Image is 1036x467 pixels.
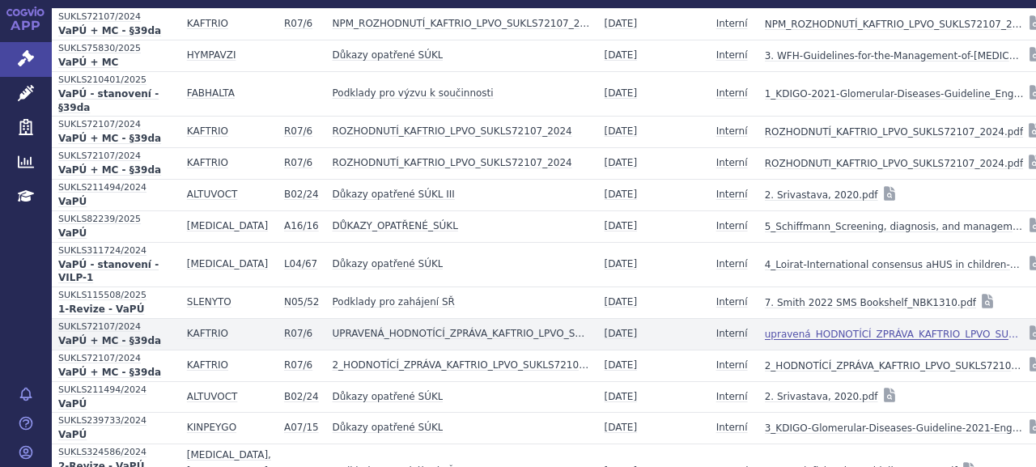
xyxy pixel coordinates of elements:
a: R07/6 [284,354,312,377]
span: ALTUVOCT [187,189,238,200]
span: SUKLS211494/2024 [58,382,174,397]
span: Interní [716,87,748,99]
a: B02/24 [284,386,319,409]
a: Interní [716,13,748,36]
a: B02/24 [284,184,319,206]
a: [DATE] [604,83,637,105]
strong: Důkazy opatřené SÚKL [332,257,443,273]
a: ROZHODNUTÍ_KAFTRIO_LPVO_SUKLS72107_2024.pdf [765,121,1023,143]
a: KAFTRIO [187,152,228,175]
a: [DATE] [604,253,637,276]
strong: NPM_ROZHODNUTÍ_KAFTRIO_LPVO_SUKLS72107_2024 [332,16,591,32]
span: [DATE] [604,18,637,29]
a: SUKLS72107/2024 [58,117,174,132]
a: Interní [716,45,748,67]
span: R07/6 [284,157,312,168]
strong: VaPÚ [58,227,174,242]
a: VaPÚ + MC - §39da [58,366,174,381]
span: [DATE] [604,220,637,231]
strong: Důkazy opatřené SÚKL [332,420,443,436]
a: SUKLS115508/2025 [58,287,174,303]
a: Interní [716,291,748,314]
a: 2_HODNOTÍCÍ_ZPRÁVA_KAFTRIO_LPVO_SUKLS72107_2024.pdf [765,354,1024,377]
a: VaPÚ [58,397,174,413]
span: Interní [716,359,748,371]
span: SUKLS72107/2024 [58,350,174,366]
span: Interní [716,125,748,137]
span: ALTUVOCT [187,391,238,402]
strong: Důkazy opatřené SÚKL [332,48,443,64]
a: SUKLS311724/2024 [58,243,174,258]
a: VaPÚ [58,195,174,210]
strong: 1-Revize - VaPÚ [58,303,174,318]
span: Interní [716,18,748,29]
span: [DATE] [604,391,637,402]
strong: VaPÚ + MC - §39da [58,334,174,350]
a: [DATE] [604,184,637,206]
a: [DATE] [604,323,637,346]
a: VaPÚ - stanovení - §39da [58,87,174,117]
span: [DATE] [604,359,637,371]
a: 4_Loirat-International consensus aHUS in children-2015.pdf [765,253,1024,276]
span: Interní [716,189,748,200]
a: [DATE] [604,13,637,36]
a: Důkazy opatřené SÚKL [332,253,443,276]
a: Podklady pro zahájení SŘ [332,291,454,314]
a: [DATE] [604,152,637,175]
a: Důkazy opatřené SÚKL [332,386,443,409]
a: KAFTRIO [187,121,228,143]
a: A16/16 [284,215,319,238]
strong: VaPÚ - stanovení - VILP-1 [58,258,174,287]
a: 1_KDIGO-2021-Glomerular-Diseases-Guideline_English_2024-Chapter-Updates.pdf [765,83,1024,105]
a: SUKLS324586/2024 [58,444,174,460]
a: Interní [716,323,748,346]
strong: Podklady pro výzvu k součinnosti [332,86,493,102]
a: L04/67 [284,253,317,276]
span: HYMPAVZI [187,49,236,61]
span: R07/6 [284,328,312,339]
a: Interní [716,121,748,143]
span: SUKLS72107/2024 [58,319,174,334]
a: SUKLS72107/2024 [58,9,174,24]
span: [DATE] [604,87,637,99]
a: [DATE] [604,354,637,377]
a: SUKLS82239/2025 [58,211,174,227]
span: KAFTRIO [187,328,228,339]
a: [MEDICAL_DATA] [187,215,268,238]
span: Interní [716,391,748,402]
a: Interní [716,215,748,238]
strong: UPRAVENÁ_HODNOTÍCÍ_ZPRÁVA_KAFTRIO_LPVO_SUKLS72107_2024 [332,326,591,342]
span: [DATE] [604,296,637,308]
a: ALTUVOCT [187,184,238,206]
a: A07/15 [284,417,319,439]
a: [DATE] [604,291,637,314]
span: [DATE] [604,328,637,339]
a: SUKLS239733/2024 [58,413,174,428]
a: Interní [716,417,748,439]
span: [DATE] [604,125,637,137]
a: VaPÚ [58,428,174,444]
a: 2. Srivastava, 2020.pdf [765,385,878,408]
a: [MEDICAL_DATA] [187,253,268,276]
a: 7. Smith 2022 SMS Bookshelf_NBK1310.pdf [765,291,976,314]
a: [DATE] [604,215,637,238]
a: Interní [716,386,748,409]
a: Interní [716,354,748,377]
span: Interní [716,49,748,61]
a: SUKLS72107/2024 [58,148,174,163]
a: SUKLS211494/2024 [58,180,174,195]
a: 2. Srivastava, 2020.pdf [765,184,878,206]
a: Interní [716,83,748,105]
a: 5_Schiffmann_Screening, diagnosis, and management of patients with [PERSON_NAME][MEDICAL_DATA]-co... [765,215,1024,238]
a: FABHALTA [187,83,235,105]
a: Podklady pro výzvu k součinnosti [332,83,493,105]
a: UPRAVENÁ_HODNOTÍCÍ_ZPRÁVA_KAFTRIO_LPVO_SUKLS72107_2024 [332,323,591,346]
